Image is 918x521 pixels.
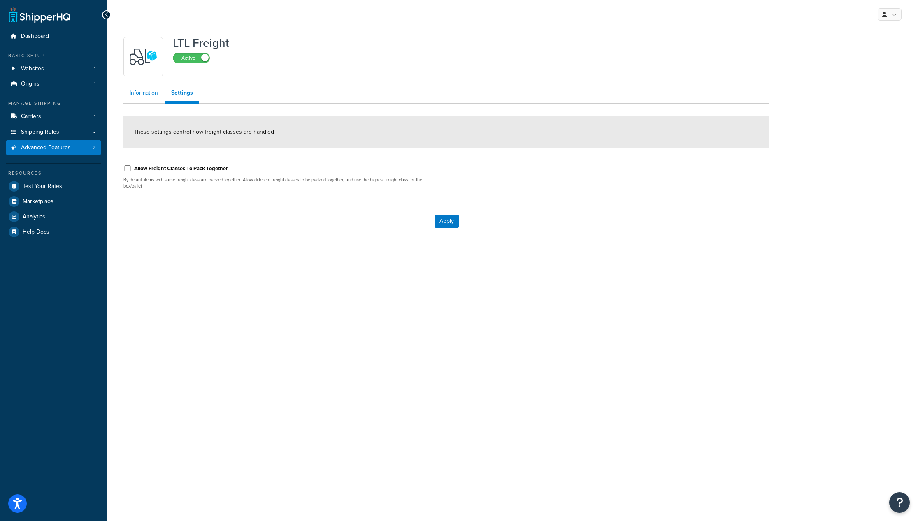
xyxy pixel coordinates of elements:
span: Help Docs [23,229,49,236]
a: Test Your Rates [6,179,101,194]
span: 1 [94,65,95,72]
a: Settings [165,85,199,104]
li: Carriers [6,109,101,124]
a: Help Docs [6,225,101,239]
a: Dashboard [6,29,101,44]
button: Apply [435,215,459,228]
span: Shipping Rules [21,129,59,136]
a: Origins1 [6,76,101,92]
li: Origins [6,76,101,92]
span: These settings control how freight classes are handled [134,127,274,136]
span: Test Your Rates [23,183,62,190]
a: Websites1 [6,61,101,76]
div: Resources [6,170,101,177]
span: Carriers [21,113,41,120]
img: y79ZsPf0fXUFUhFXDzUgf+ktZg5F2+ohG75+v3d2s1D9TjoU8PiyCIluIjV41seZevKCRuEjTPPOKHJsQcmKCXGdfprl3L4q7... [129,42,158,71]
a: Information [123,85,164,101]
span: 2 [93,144,95,151]
div: Manage Shipping [6,100,101,107]
a: Carriers1 [6,109,101,124]
span: Advanced Features [21,144,71,151]
label: Allow Freight Classes To Pack Together [134,165,228,172]
span: Analytics [23,213,45,220]
span: 1 [94,113,95,120]
a: Advanced Features2 [6,140,101,155]
span: Origins [21,81,40,88]
a: Marketplace [6,194,101,209]
a: Analytics [6,209,101,224]
a: Shipping Rules [6,125,101,140]
h1: LTL Freight [173,37,229,49]
li: Websites [6,61,101,76]
span: Dashboard [21,33,49,40]
div: Basic Setup [6,52,101,59]
span: 1 [94,81,95,88]
span: Websites [21,65,44,72]
label: Active [173,53,209,63]
li: Advanced Features [6,140,101,155]
button: Open Resource Center [889,492,910,513]
p: By default items with same freight class are packed together. Allow different freight classes to ... [123,177,440,190]
span: Marketplace [23,198,53,205]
